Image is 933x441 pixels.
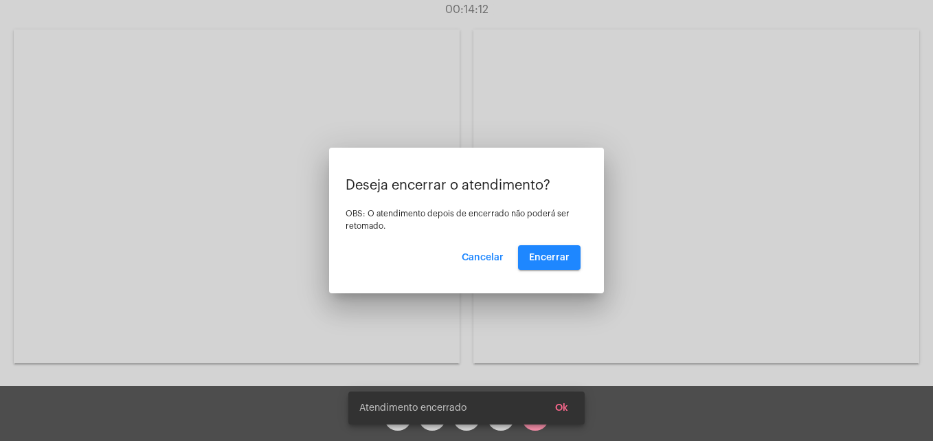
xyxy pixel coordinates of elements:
span: Encerrar [529,253,570,262]
span: Ok [555,403,568,413]
span: OBS: O atendimento depois de encerrado não poderá ser retomado. [346,210,570,230]
button: Cancelar [451,245,515,270]
button: Encerrar [518,245,581,270]
p: Deseja encerrar o atendimento? [346,178,587,193]
span: Atendimento encerrado [359,401,466,415]
span: Cancelar [462,253,504,262]
span: 00:14:12 [445,4,488,15]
